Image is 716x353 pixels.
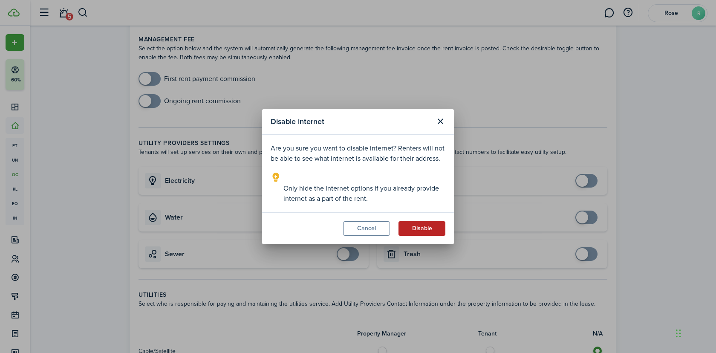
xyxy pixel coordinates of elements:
button: Close modal [433,114,447,129]
iframe: Chat Widget [673,312,716,353]
i: outline [271,172,281,182]
button: Cancel [343,221,390,236]
button: Disable [398,221,445,236]
modal-title: Disable internet [271,113,431,130]
p: Are you sure you want to disable internet? Renters will not be able to see what internet is avail... [271,143,445,164]
explanation-description: Only hide the internet options if you already provide internet as a part of the rent. [283,183,445,204]
div: Drag [676,321,681,346]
